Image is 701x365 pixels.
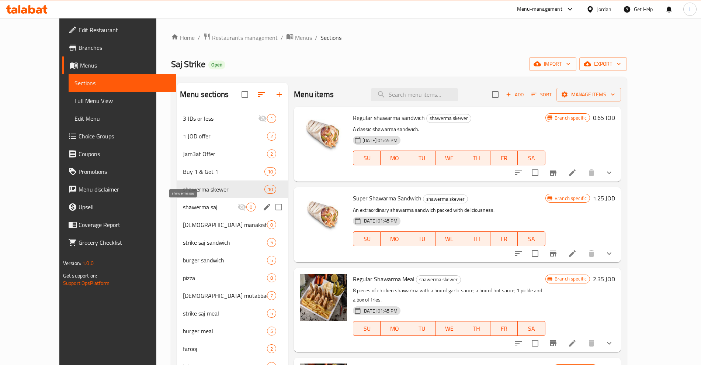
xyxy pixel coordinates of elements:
[605,168,614,177] svg: Show Choices
[267,239,276,246] span: 5
[353,273,414,285] span: Regular Shawarma Meal
[527,165,543,180] span: Select to update
[267,238,276,247] div: items
[183,185,264,194] div: shawerma skewer
[381,151,408,165] button: MO
[267,328,276,335] span: 5
[466,323,487,334] span: TH
[510,164,527,182] button: sort-choices
[593,193,615,203] h6: 1.25 JOD
[521,323,542,334] span: SA
[521,234,542,244] span: SA
[493,323,515,334] span: FR
[82,258,94,268] span: 1.0.0
[198,33,200,42] li: /
[267,151,276,158] span: 2
[562,90,615,99] span: Manage items
[267,149,276,158] div: items
[438,323,460,334] span: WE
[183,256,267,265] span: burger sandwich
[79,167,170,176] span: Promotions
[300,274,347,321] img: Regular Shawarma Meal
[183,327,267,335] span: burger meal
[267,344,276,353] div: items
[490,151,518,165] button: FR
[503,89,527,100] button: Add
[353,193,421,204] span: Super Shawarma Sandwich
[177,110,288,127] div: 3 JDs or less1
[264,185,276,194] div: items
[62,145,176,163] a: Coupons
[411,234,433,244] span: TU
[381,321,408,336] button: MO
[416,275,461,284] div: shawerma skewer
[427,114,471,123] span: shawerma skewer
[183,132,267,141] span: 1 JOD offer
[605,339,614,348] svg: Show Choices
[552,114,590,121] span: Branch specific
[267,310,276,317] span: 5
[527,335,543,351] span: Select to update
[493,153,515,163] span: FR
[177,180,288,198] div: shawerma skewer10
[246,203,256,211] div: items
[353,112,425,123] span: Regular shawarma sandwich
[381,231,408,246] button: MO
[261,202,273,213] button: edit
[177,251,288,269] div: burger sandwich5
[568,168,577,177] a: Edit menu item
[177,127,288,145] div: 1 JOD offer2
[267,220,276,229] div: items
[253,86,270,103] span: Sort sections
[183,309,267,318] span: strike saj meal
[62,234,176,251] a: Grocery Checklist
[183,220,267,229] span: [DEMOGRAPHIC_DATA] manakish
[177,234,288,251] div: strike saj sandwich5
[177,198,288,216] div: shawerma saj0edit
[183,149,267,158] span: Jam3at Offer
[544,164,562,182] button: Branch-specific-item
[237,203,246,211] svg: Inactive section
[79,132,170,141] span: Choice Groups
[212,33,278,42] span: Restaurants management
[79,25,170,34] span: Edit Restaurant
[426,114,471,123] div: shawerma skewer
[531,90,552,99] span: Sort
[463,231,490,246] button: TH
[360,137,400,144] span: [DATE] 01:45 PM
[408,151,435,165] button: TU
[438,234,460,244] span: WE
[688,5,691,13] span: L
[300,193,347,240] img: Super Shawarma Sandwich
[517,5,562,14] div: Menu-management
[281,33,283,42] li: /
[600,245,618,262] button: show more
[177,216,288,234] div: [DEMOGRAPHIC_DATA] manakish0
[183,114,258,123] span: 3 JDs or less
[237,87,253,102] span: Select all sections
[408,321,435,336] button: TU
[286,33,312,42] a: Menus
[353,151,381,165] button: SU
[583,164,600,182] button: delete
[384,153,405,163] span: MO
[171,56,205,72] span: Saj Strike
[503,89,527,100] span: Add item
[265,168,276,175] span: 10
[518,231,545,246] button: SA
[353,125,545,134] p: A classic shawarma sandwich.
[203,33,278,42] a: Restaurants management
[183,273,267,282] div: pizza
[408,231,435,246] button: TU
[267,292,276,299] span: 7
[583,334,600,352] button: delete
[466,153,487,163] span: TH
[183,167,264,176] span: Buy 1 & Get 1
[183,344,267,353] span: farooj
[463,321,490,336] button: TH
